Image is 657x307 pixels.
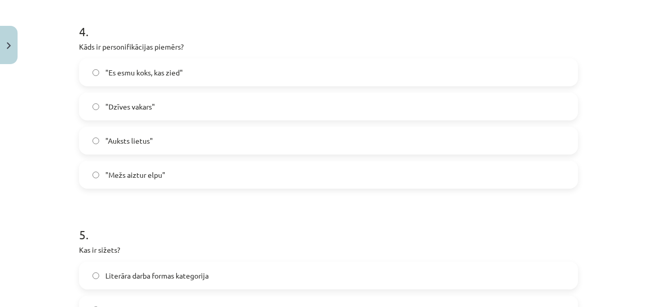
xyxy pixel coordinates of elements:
input: "Auksts lietus" [92,137,99,144]
input: Literāra darba formas kategorija [92,272,99,279]
span: "Dzīves vakars" [105,101,155,112]
h1: 4 . [79,6,578,38]
input: "Mežs aiztur elpu" [92,172,99,178]
p: Kāds ir personifikācijas piemērs? [79,41,578,52]
p: Kas ir sižets? [79,244,578,255]
input: "Es esmu koks, kas zied" [92,69,99,76]
input: "Dzīves vakars" [92,103,99,110]
h1: 5 . [79,209,578,241]
span: "Es esmu koks, kas zied" [105,67,183,78]
img: icon-close-lesson-0947bae3869378f0d4975bcd49f059093ad1ed9edebbc8119c70593378902aed.svg [7,42,11,49]
span: "Mežs aiztur elpu" [105,170,165,180]
span: Literāra darba formas kategorija [105,270,209,281]
span: "Auksts lietus" [105,135,153,146]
